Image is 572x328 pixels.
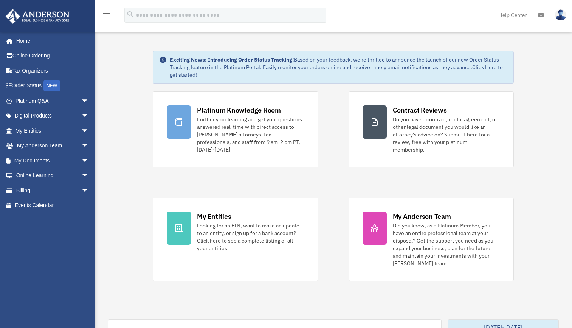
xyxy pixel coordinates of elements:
a: My Anderson Team Did you know, as a Platinum Member, you have an entire professional team at your... [349,198,514,281]
div: Do you have a contract, rental agreement, or other legal document you would like an attorney's ad... [393,116,500,153]
div: Contract Reviews [393,105,447,115]
a: Contract Reviews Do you have a contract, rental agreement, or other legal document you would like... [349,91,514,167]
a: Click Here to get started! [170,64,503,78]
i: search [126,10,135,19]
div: My Entities [197,212,231,221]
div: Platinum Knowledge Room [197,105,281,115]
strong: Exciting News: Introducing Order Status Tracking! [170,56,294,63]
a: Tax Organizers [5,63,100,78]
a: Online Learningarrow_drop_down [5,168,100,183]
span: arrow_drop_down [81,93,96,109]
a: Digital Productsarrow_drop_down [5,108,100,124]
img: Anderson Advisors Platinum Portal [3,9,72,24]
a: My Anderson Teamarrow_drop_down [5,138,100,153]
div: My Anderson Team [393,212,451,221]
a: menu [102,13,111,20]
span: arrow_drop_down [81,138,96,154]
div: Further your learning and get your questions answered real-time with direct access to [PERSON_NAM... [197,116,304,153]
a: Order StatusNEW [5,78,100,94]
a: Platinum Q&Aarrow_drop_down [5,93,100,108]
a: Billingarrow_drop_down [5,183,100,198]
a: My Entitiesarrow_drop_down [5,123,100,138]
img: User Pic [555,9,566,20]
span: arrow_drop_down [81,153,96,169]
a: Events Calendar [5,198,100,213]
a: Platinum Knowledge Room Further your learning and get your questions answered real-time with dire... [153,91,318,167]
span: arrow_drop_down [81,123,96,139]
i: menu [102,11,111,20]
span: arrow_drop_down [81,108,96,124]
div: Based on your feedback, we're thrilled to announce the launch of our new Order Status Tracking fe... [170,56,507,79]
div: NEW [43,80,60,91]
span: arrow_drop_down [81,168,96,184]
div: Looking for an EIN, want to make an update to an entity, or sign up for a bank account? Click her... [197,222,304,252]
div: Did you know, as a Platinum Member, you have an entire professional team at your disposal? Get th... [393,222,500,267]
a: Home [5,33,96,48]
a: My Documentsarrow_drop_down [5,153,100,168]
span: arrow_drop_down [81,183,96,198]
a: My Entities Looking for an EIN, want to make an update to an entity, or sign up for a bank accoun... [153,198,318,281]
a: Online Ordering [5,48,100,63]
